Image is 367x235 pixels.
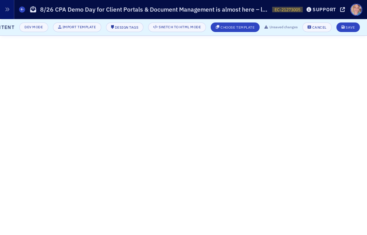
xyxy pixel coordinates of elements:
button: Switch to HTML Mode [148,22,206,32]
button: Choose Template [211,22,260,32]
div: Import Template [63,25,96,29]
button: Cancel [302,22,332,32]
button: Save [336,22,360,32]
div: Switch to HTML Mode [159,25,201,29]
div: Support [313,6,336,13]
div: Save [346,26,355,29]
button: Design Tags [106,22,144,32]
div: Choose Template [221,26,255,29]
button: Import Template [53,22,101,32]
div: Design Tags [115,26,139,29]
div: Cancel [312,26,327,29]
h1: 8/26 CPA Demo Day for Client Portals & Document Management is almost here – login info coming soon! [40,5,269,14]
span: EC-21273005 [275,7,300,13]
span: Profile [350,4,362,16]
button: Dev Mode [19,22,48,32]
span: Unsaved changes [269,25,298,30]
